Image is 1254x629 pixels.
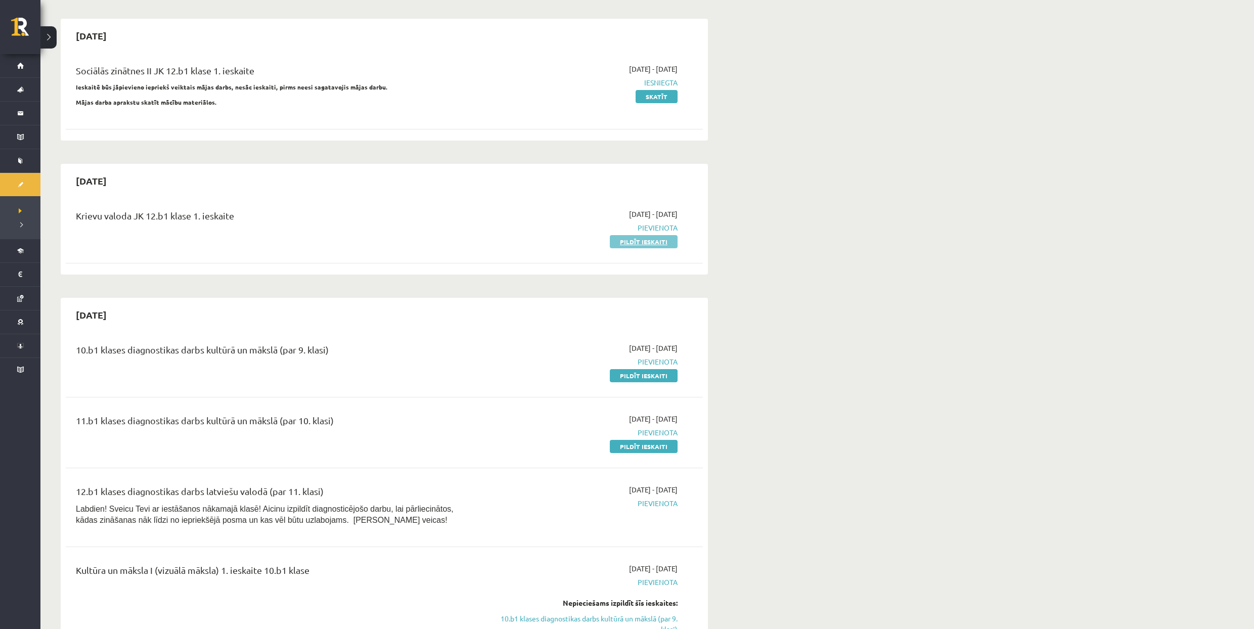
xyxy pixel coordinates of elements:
a: Rīgas 1. Tālmācības vidusskola [11,18,40,43]
a: Pildīt ieskaiti [610,440,678,453]
div: 12.b1 klases diagnostikas darbs latviešu valodā (par 11. klasi) [76,484,472,503]
div: 10.b1 klases diagnostikas darbs kultūrā un mākslā (par 9. klasi) [76,343,472,362]
span: Pievienota [487,577,678,588]
span: Labdien! Sveicu Tevi ar iestāšanos nākamajā klasē! Aicinu izpildīt diagnosticējošo darbu, lai pār... [76,505,454,524]
div: Nepieciešams izpildīt šīs ieskaites: [487,598,678,608]
span: Pievienota [487,222,678,233]
a: Skatīt [636,90,678,103]
div: Krievu valoda JK 12.b1 klase 1. ieskaite [76,209,472,228]
span: [DATE] - [DATE] [629,343,678,353]
div: 11.b1 klases diagnostikas darbs kultūrā un mākslā (par 10. klasi) [76,414,472,432]
span: [DATE] - [DATE] [629,64,678,74]
span: Iesniegta [487,77,678,88]
a: Pildīt ieskaiti [610,235,678,248]
a: Pildīt ieskaiti [610,369,678,382]
div: Kultūra un māksla I (vizuālā māksla) 1. ieskaite 10.b1 klase [76,563,472,582]
span: Pievienota [487,356,678,367]
strong: Mājas darba aprakstu skatīt mācību materiālos. [76,98,217,106]
span: Pievienota [487,427,678,438]
span: Pievienota [487,498,678,509]
strong: Ieskaitē būs jāpievieno iepriekš veiktais mājas darbs, nesāc ieskaiti, pirms neesi sagatavojis mā... [76,83,388,91]
h2: [DATE] [66,24,117,48]
div: Sociālās zinātnes II JK 12.b1 klase 1. ieskaite [76,64,472,82]
span: [DATE] - [DATE] [629,209,678,219]
h2: [DATE] [66,169,117,193]
h2: [DATE] [66,303,117,327]
span: [DATE] - [DATE] [629,563,678,574]
span: [DATE] - [DATE] [629,484,678,495]
span: [DATE] - [DATE] [629,414,678,424]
